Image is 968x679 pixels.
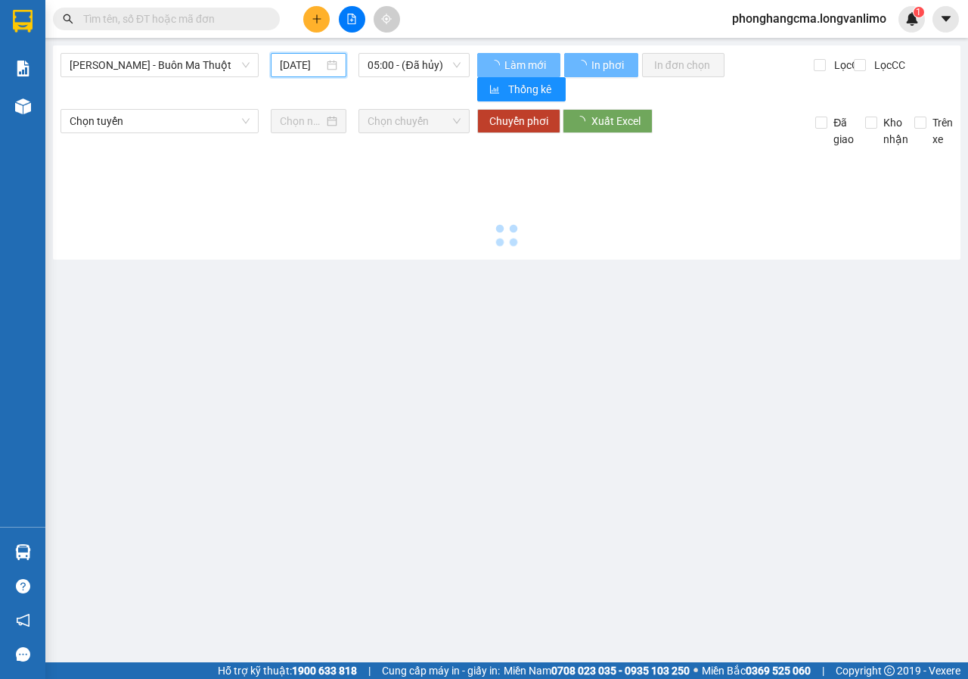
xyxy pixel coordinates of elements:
span: aim [381,14,392,24]
span: loading [576,60,589,70]
span: Thống kê [508,81,554,98]
input: Chọn ngày [280,113,324,129]
span: In phơi [591,57,626,73]
img: solution-icon [15,61,31,76]
span: loading [489,60,502,70]
span: ⚪️ [693,668,698,674]
input: Tìm tên, số ĐT hoặc mã đơn [83,11,262,27]
span: Trên xe [926,114,959,148]
span: 1 [916,7,921,17]
span: Hồ Chí Minh - Buôn Ma Thuột [70,54,250,76]
button: plus [303,6,330,33]
button: In phơi [564,53,638,77]
span: message [16,647,30,662]
span: | [822,662,824,679]
input: 13/09/2025 [280,57,324,73]
span: | [368,662,371,679]
span: notification [16,613,30,628]
span: question-circle [16,579,30,593]
img: logo-vxr [13,10,33,33]
button: file-add [339,6,365,33]
span: search [63,14,73,24]
sup: 1 [914,7,924,17]
button: caret-down [932,6,959,33]
button: aim [374,6,400,33]
button: Xuất Excel [563,109,653,133]
button: Chuyển phơi [477,109,560,133]
button: bar-chartThống kê [477,77,566,101]
span: Kho nhận [877,114,914,148]
strong: 1900 633 818 [292,665,357,677]
span: plus [312,14,322,24]
span: phonghangcma.longvanlimo [720,9,898,28]
span: Miền Nam [504,662,690,679]
span: Hỗ trợ kỹ thuật: [218,662,357,679]
span: copyright [884,665,895,676]
span: Lọc CR [828,57,867,73]
span: Cung cấp máy in - giấy in: [382,662,500,679]
span: Lọc CC [868,57,907,73]
span: 05:00 - (Đã hủy) [368,54,460,76]
img: warehouse-icon [15,544,31,560]
span: caret-down [939,12,953,26]
button: Làm mới [477,53,560,77]
img: icon-new-feature [905,12,919,26]
span: Chọn tuyến [70,110,250,132]
span: file-add [346,14,357,24]
img: warehouse-icon [15,98,31,114]
span: Chọn chuyến [368,110,460,132]
strong: 0708 023 035 - 0935 103 250 [551,665,690,677]
span: Làm mới [504,57,548,73]
button: In đơn chọn [642,53,724,77]
span: Miền Bắc [702,662,811,679]
span: bar-chart [489,84,502,96]
strong: 0369 525 060 [746,665,811,677]
span: Đã giao [827,114,860,148]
